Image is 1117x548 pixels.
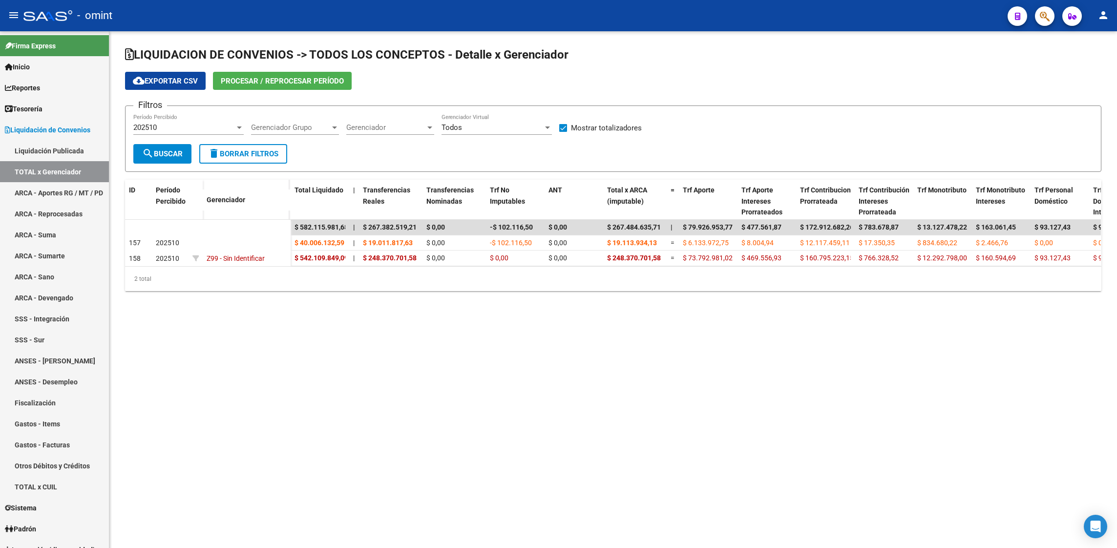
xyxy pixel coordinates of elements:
[426,254,445,262] span: $ 0,00
[671,254,674,262] span: =
[859,239,895,247] span: $ 17.350,35
[5,503,37,513] span: Sistema
[142,148,154,159] mat-icon: search
[490,223,533,231] span: -$ 102.116,50
[346,123,425,132] span: Gerenciador
[353,254,355,262] span: |
[133,144,191,164] button: Buscar
[125,48,569,62] span: LIQUIDACION DE CONVENIOS -> TODOS LOS CONCEPTOS - Detalle x Gerenciador
[133,123,157,132] span: 202510
[607,239,657,247] span: $ 19.113.934,13
[490,186,525,205] span: Trf No Imputables
[976,254,1016,262] span: $ 160.594,69
[133,98,167,112] h3: Filtros
[142,149,183,158] span: Buscar
[359,180,422,223] datatable-header-cell: Transferencias Reales
[859,254,899,262] span: $ 766.328,52
[1034,254,1071,262] span: $ 93.127,43
[125,180,152,221] datatable-header-cell: ID
[1084,515,1107,538] div: Open Intercom Messenger
[291,180,349,223] datatable-header-cell: Total Liquidado
[349,180,359,223] datatable-header-cell: |
[129,254,141,262] span: 158
[738,180,796,223] datatable-header-cell: Trf Aporte Intereses Prorrateados
[917,254,967,262] span: $ 12.292.798,00
[976,186,1025,205] span: Trf Monotributo Intereses
[545,180,603,223] datatable-header-cell: ANT
[741,239,774,247] span: $ 8.004,94
[683,254,733,262] span: $ 73.792.981,02
[671,186,674,194] span: =
[5,41,56,51] span: Firma Express
[156,254,179,262] span: 202510
[5,125,90,135] span: Liquidación de Convenios
[548,186,562,194] span: ANT
[125,72,206,90] button: Exportar CSV
[426,186,474,205] span: Transferencias Nominadas
[442,123,462,132] span: Todos
[683,223,733,231] span: $ 79.926.953,77
[353,239,355,247] span: |
[976,239,1008,247] span: $ 2.466,76
[363,254,417,262] span: $ 248.370.701,58
[363,239,413,247] span: $ 19.011.817,63
[5,104,42,114] span: Tesorería
[199,144,287,164] button: Borrar Filtros
[548,254,567,262] span: $ 0,00
[203,190,291,211] datatable-header-cell: Gerenciador
[207,254,265,262] span: Z99 - Sin Identificar
[683,239,729,247] span: $ 6.133.972,75
[221,77,344,85] span: Procesar / Reprocesar período
[800,239,850,247] span: $ 12.117.459,11
[486,180,545,223] datatable-header-cell: Trf No Imputables
[859,223,899,231] span: $ 783.678,87
[976,223,1016,231] span: $ 163.061,45
[426,239,445,247] span: $ 0,00
[859,186,909,216] span: Trf Contribución Intereses Prorrateada
[741,254,781,262] span: $ 469.556,93
[5,524,36,534] span: Padrón
[603,180,667,223] datatable-header-cell: Total x ARCA (imputable)
[133,75,145,86] mat-icon: cloud_download
[207,196,245,204] span: Gerenciador
[5,62,30,72] span: Inicio
[5,83,40,93] span: Reportes
[683,186,715,194] span: Trf Aporte
[671,223,673,231] span: |
[156,186,186,205] span: Período Percibido
[800,254,854,262] span: $ 160.795.223,15
[1031,180,1089,223] datatable-header-cell: Trf Personal Doméstico
[353,186,355,194] span: |
[917,239,957,247] span: $ 834.680,22
[1093,223,1116,231] span: $ 91,84
[129,239,141,247] span: 157
[548,239,567,247] span: $ 0,00
[363,186,410,205] span: Transferencias Reales
[741,186,782,216] span: Trf Aporte Intereses Prorrateados
[855,180,913,223] datatable-header-cell: Trf Contribución Intereses Prorrateada
[156,239,179,247] span: 202510
[679,180,738,223] datatable-header-cell: Trf Aporte
[1034,186,1073,205] span: Trf Personal Doméstico
[1093,254,1116,262] span: $ 91,84
[353,223,355,231] span: |
[363,223,417,231] span: $ 267.382.519,21
[208,148,220,159] mat-icon: delete
[422,180,486,223] datatable-header-cell: Transferencias Nominadas
[1097,9,1109,21] mat-icon: person
[213,72,352,90] button: Procesar / Reprocesar período
[295,186,343,194] span: Total Liquidado
[671,239,674,247] span: =
[917,186,967,194] span: Trf Monotributo
[571,122,642,134] span: Mostrar totalizadores
[1093,239,1112,247] span: $ 0,00
[295,239,344,247] span: $ 40.006.132,59
[129,186,135,194] span: ID
[208,149,278,158] span: Borrar Filtros
[607,223,661,231] span: $ 267.484.635,71
[917,223,967,231] span: $ 13.127.478,22
[490,239,532,247] span: -$ 102.116,50
[133,77,198,85] span: Exportar CSV
[607,254,661,262] span: $ 248.370.701,58
[426,223,445,231] span: $ 0,00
